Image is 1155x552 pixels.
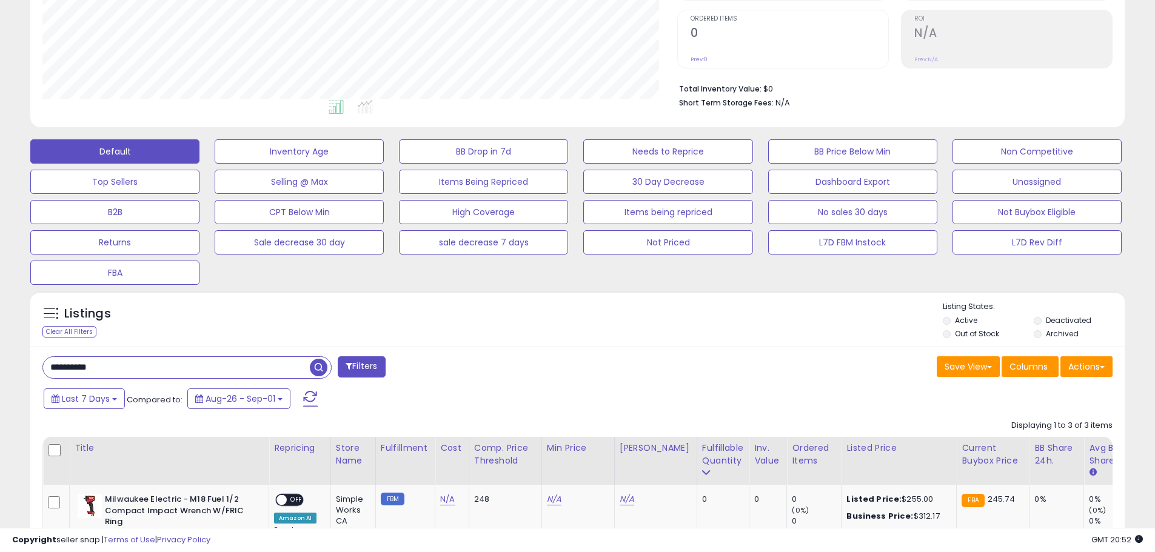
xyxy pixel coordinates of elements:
[691,56,708,63] small: Prev: 0
[215,139,384,164] button: Inventory Age
[399,139,568,164] button: BB Drop in 7d
[679,81,1103,95] li: $0
[1034,494,1074,505] div: 0%
[12,534,210,546] div: seller snap | |
[215,230,384,254] button: Sale decrease 30 day
[30,170,199,194] button: Top Sellers
[846,511,947,522] div: $312.17
[620,442,692,454] div: [PERSON_NAME]
[792,494,841,505] div: 0
[44,388,125,409] button: Last 7 Days
[768,230,937,254] button: L7D FBM Instock
[30,200,199,224] button: B2B
[702,442,744,467] div: Fulfillable Quantity
[702,494,740,505] div: 0
[1089,505,1106,515] small: (0%)
[1011,420,1113,431] div: Displaying 1 to 3 of 3 items
[914,16,1112,22] span: ROI
[440,442,464,454] div: Cost
[157,534,210,545] a: Privacy Policy
[952,230,1122,254] button: L7D Rev Diff
[215,170,384,194] button: Selling @ Max
[338,356,385,377] button: Filters
[792,505,809,515] small: (0%)
[768,139,937,164] button: BB Price Below Min
[962,494,984,507] small: FBA
[583,230,752,254] button: Not Priced
[547,442,609,454] div: Min Price
[474,442,537,467] div: Comp. Price Threshold
[1091,534,1143,545] span: 2025-09-9 20:52 GMT
[1046,315,1091,325] label: Deactivated
[943,301,1125,313] p: Listing States:
[583,200,752,224] button: Items being repriced
[952,139,1122,164] button: Non Competitive
[583,170,752,194] button: 30 Day Decrease
[988,493,1015,505] span: 245.74
[1009,361,1048,373] span: Columns
[914,56,938,63] small: Prev: N/A
[440,493,455,505] a: N/A
[846,510,913,522] b: Business Price:
[62,393,110,405] span: Last 7 Days
[336,442,370,467] div: Store Name
[846,494,947,505] div: $255.00
[336,494,366,527] div: Simple Works CA
[691,16,888,22] span: Ordered Items
[274,442,326,454] div: Repricing
[64,305,111,322] h5: Listings
[1002,356,1059,377] button: Columns
[679,98,774,108] b: Short Term Storage Fees:
[206,393,275,405] span: Aug-26 - Sep-01
[399,170,568,194] button: Items Being Repriced
[399,230,568,254] button: sale decrease 7 days
[768,200,937,224] button: No sales 30 days
[754,442,782,467] div: Inv. value
[962,442,1024,467] div: Current Buybox Price
[42,326,96,338] div: Clear All Filters
[30,139,199,164] button: Default
[1034,442,1079,467] div: BB Share 24h.
[792,442,836,467] div: Ordered Items
[952,200,1122,224] button: Not Buybox Eligible
[381,493,404,505] small: FBM
[381,442,430,454] div: Fulfillment
[775,97,790,108] span: N/A
[691,26,888,42] h2: 0
[955,328,999,339] label: Out of Stock
[768,170,937,194] button: Dashboard Export
[104,534,155,545] a: Terms of Use
[1089,494,1138,505] div: 0%
[78,494,102,518] img: 31HwkbDnJvL._SL40_.jpg
[287,495,306,505] span: OFF
[215,200,384,224] button: CPT Below Min
[127,394,182,405] span: Compared to:
[75,442,264,454] div: Title
[1060,356,1113,377] button: Actions
[754,494,777,505] div: 0
[12,534,56,545] strong: Copyright
[399,200,568,224] button: High Coverage
[105,494,252,531] b: Milwaukee Electric - M18 Fuel 1/2 Compact Impact Wrench W/FRIC Ring
[846,493,902,505] b: Listed Price:
[30,261,199,285] button: FBA
[30,230,199,254] button: Returns
[187,388,290,409] button: Aug-26 - Sep-01
[679,84,762,94] b: Total Inventory Value:
[955,315,977,325] label: Active
[583,139,752,164] button: Needs to Reprice
[937,356,1000,377] button: Save View
[620,493,634,505] a: N/A
[547,493,561,505] a: N/A
[274,513,316,524] div: Amazon AI
[952,170,1122,194] button: Unassigned
[846,442,951,454] div: Listed Price
[1046,328,1079,339] label: Archived
[1089,467,1096,478] small: Avg BB Share.
[1089,442,1133,467] div: Avg BB Share
[474,494,532,505] div: 248
[914,26,1112,42] h2: N/A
